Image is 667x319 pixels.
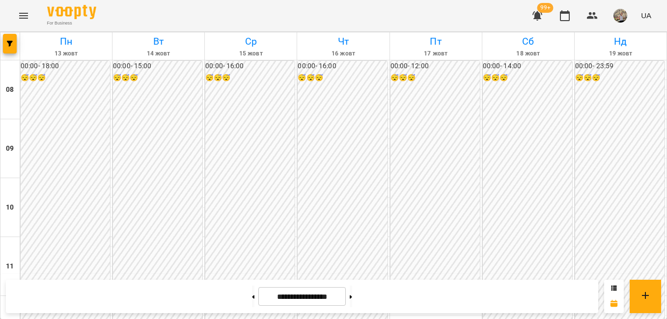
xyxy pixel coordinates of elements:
h6: 13 жовт [22,49,111,58]
h6: 19 жовт [576,49,665,58]
h6: 08 [6,84,14,95]
h6: 16 жовт [299,49,388,58]
h6: 😴😴😴 [21,73,110,83]
h6: 14 жовт [114,49,203,58]
h6: 00:00 - 23:59 [575,61,665,72]
button: UA [637,6,655,25]
span: For Business [47,20,96,27]
h6: Чт [299,34,388,49]
h6: 00:00 - 12:00 [390,61,480,72]
h6: 15 жовт [206,49,295,58]
h6: 00:00 - 14:00 [483,61,572,72]
h6: 11 [6,261,14,272]
h6: Пн [22,34,111,49]
h6: Сб [484,34,573,49]
h6: 😴😴😴 [113,73,202,83]
img: Voopty Logo [47,5,96,19]
h6: 😴😴😴 [483,73,572,83]
h6: 😴😴😴 [575,73,665,83]
button: Menu [12,4,35,27]
h6: Пт [391,34,480,49]
h6: 00:00 - 15:00 [113,61,202,72]
h6: 09 [6,143,14,154]
h6: 😴😴😴 [205,73,295,83]
img: 3b46f58bed39ef2acf68cc3a2c968150.jpeg [613,9,627,23]
h6: 17 жовт [391,49,480,58]
h6: 10 [6,202,14,213]
span: 99+ [537,3,554,13]
h6: Ср [206,34,295,49]
h6: 00:00 - 18:00 [21,61,110,72]
h6: 😴😴😴 [298,73,387,83]
h6: 00:00 - 16:00 [298,61,387,72]
h6: 00:00 - 16:00 [205,61,295,72]
h6: Вт [114,34,203,49]
h6: 😴😴😴 [390,73,480,83]
h6: 18 жовт [484,49,573,58]
span: UA [641,10,651,21]
h6: Нд [576,34,665,49]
